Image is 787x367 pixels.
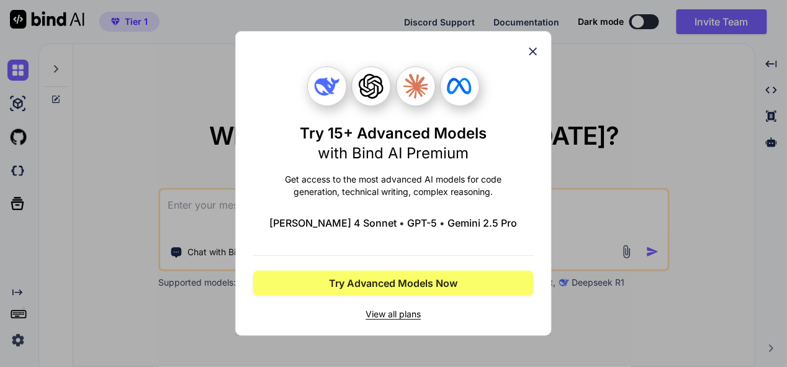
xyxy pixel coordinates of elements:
[448,215,518,230] span: Gemini 2.5 Pro
[270,215,397,230] span: [PERSON_NAME] 4 Sonnet
[253,173,534,198] p: Get access to the most advanced AI models for code generation, technical writing, complex reasoning.
[400,215,405,230] span: •
[440,215,446,230] span: •
[315,74,340,99] img: Deepseek
[253,308,534,320] span: View all plans
[318,144,469,162] span: with Bind AI Premium
[330,276,458,291] span: Try Advanced Models Now
[408,215,438,230] span: GPT-5
[300,124,487,163] h1: Try 15+ Advanced Models
[253,271,534,296] button: Try Advanced Models Now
